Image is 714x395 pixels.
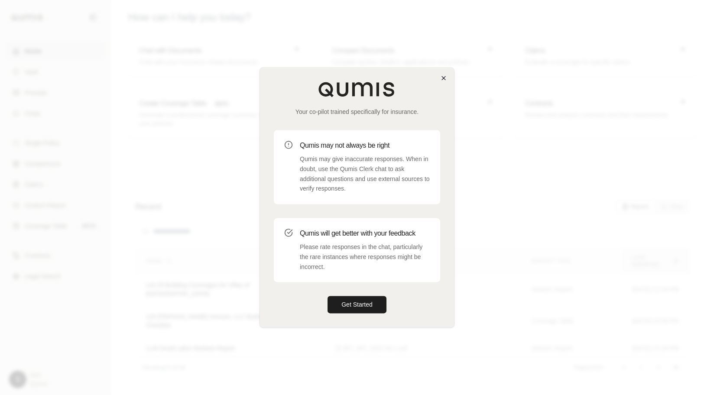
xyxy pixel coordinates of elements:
[300,242,430,272] p: Please rate responses in the chat, particularly the rare instances where responses might be incor...
[300,228,430,239] h3: Qumis will get better with your feedback
[300,140,430,151] h3: Qumis may not always be right
[318,81,396,97] img: Qumis Logo
[300,154,430,194] p: Qumis may give inaccurate responses. When in doubt, use the Qumis Clerk chat to ask additional qu...
[328,296,386,314] button: Get Started
[274,107,440,116] p: Your co-pilot trained specifically for insurance.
